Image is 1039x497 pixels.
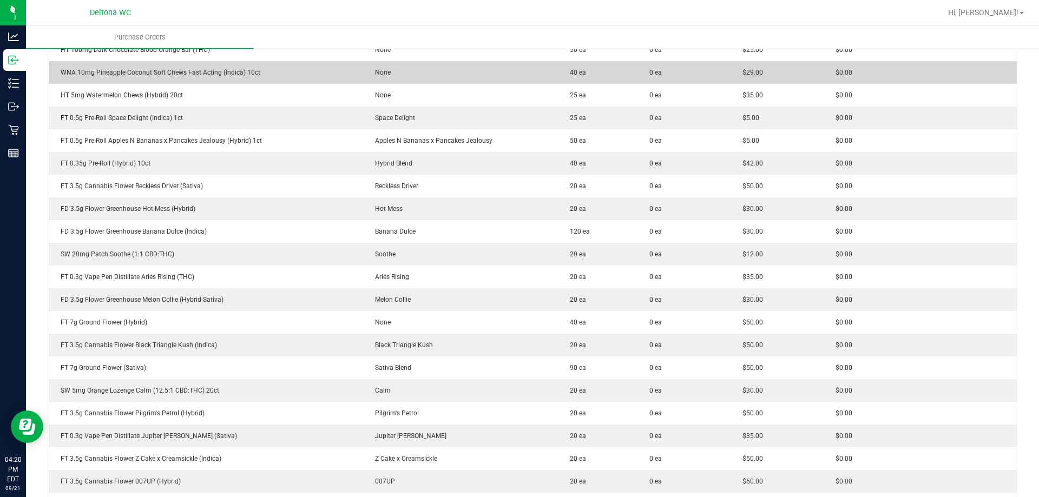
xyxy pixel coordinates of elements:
[737,160,763,167] span: $42.00
[737,296,763,303] span: $30.00
[564,455,586,462] span: 20 ea
[564,69,586,76] span: 40 ea
[830,341,852,349] span: $0.00
[564,114,586,122] span: 25 ea
[830,364,852,372] span: $0.00
[564,387,586,394] span: 20 ea
[830,273,852,281] span: $0.00
[649,249,662,259] span: 0 ea
[55,204,357,214] div: FD 3.5g Flower Greenhouse Hot Mess (Hybrid)
[564,137,586,144] span: 50 ea
[564,432,586,440] span: 20 ea
[564,273,586,281] span: 20 ea
[649,454,662,463] span: 0 ea
[55,386,357,395] div: SW 5mg Orange Lozenge Calm (12.5:1 CBD:THC) 20ct
[830,69,852,76] span: $0.00
[737,137,759,144] span: $5.00
[649,363,662,373] span: 0 ea
[830,409,852,417] span: $0.00
[370,455,437,462] span: Z Cake x Creamsickle
[649,90,662,100] span: 0 ea
[649,317,662,327] span: 0 ea
[830,114,852,122] span: $0.00
[737,114,759,122] span: $5.00
[737,409,763,417] span: $50.00
[737,387,763,394] span: $30.00
[737,228,763,235] span: $30.00
[737,69,763,76] span: $29.00
[55,249,357,259] div: SW 20mg Patch Soothe (1:1 CBD:THC)
[649,295,662,304] span: 0 ea
[564,160,586,167] span: 40 ea
[55,317,357,327] div: FT 7g Ground Flower (Hybrid)
[649,340,662,350] span: 0 ea
[370,91,391,99] span: None
[737,46,763,54] span: $25.00
[370,432,446,440] span: Jupiter [PERSON_NAME]
[649,272,662,282] span: 0 ea
[737,455,763,462] span: $50.00
[737,319,763,326] span: $50.00
[370,364,411,372] span: Sativa Blend
[737,478,763,485] span: $50.00
[649,45,662,55] span: 0 ea
[948,8,1018,17] span: Hi, [PERSON_NAME]!
[55,431,357,441] div: FT 0.3g Vape Pen Distillate Jupiter [PERSON_NAME] (Sativa)
[649,431,662,441] span: 0 ea
[5,484,21,492] p: 09/21
[370,137,492,144] span: Apples N Bananas x Pancakes Jealousy
[8,78,19,89] inline-svg: Inventory
[830,432,852,440] span: $0.00
[55,363,357,373] div: FT 7g Ground Flower (Sativa)
[370,250,396,258] span: Soothe
[830,160,852,167] span: $0.00
[370,205,403,213] span: Hot Mess
[830,296,852,303] span: $0.00
[55,272,357,282] div: FT 0.3g Vape Pen Distillate Aries Rising (THC)
[649,204,662,214] span: 0 ea
[830,137,852,144] span: $0.00
[830,319,852,326] span: $0.00
[370,160,412,167] span: Hybrid Blend
[649,158,662,168] span: 0 ea
[370,114,415,122] span: Space Delight
[564,296,586,303] span: 20 ea
[55,227,357,236] div: FD 3.5g Flower Greenhouse Banana Dulce (Indica)
[564,228,590,235] span: 120 ea
[5,455,21,484] p: 04:20 PM EDT
[55,408,357,418] div: FT 3.5g Cannabis Flower Pilgrim's Petrol (Hybrid)
[370,341,433,349] span: Black Triangle Kush
[649,181,662,191] span: 0 ea
[564,46,586,54] span: 50 ea
[370,273,409,281] span: Aries Rising
[830,455,852,462] span: $0.00
[370,387,391,394] span: Calm
[11,410,43,443] iframe: Resource center
[55,45,357,55] div: HT 100mg Dark Chocolate Blood Orange Bar (THC)
[8,148,19,158] inline-svg: Reports
[649,136,662,145] span: 0 ea
[649,386,662,395] span: 0 ea
[649,227,662,236] span: 0 ea
[737,205,763,213] span: $30.00
[737,182,763,190] span: $50.00
[564,409,586,417] span: 20 ea
[564,91,586,99] span: 25 ea
[649,476,662,486] span: 0 ea
[564,341,586,349] span: 20 ea
[26,26,254,49] a: Purchase Orders
[370,46,391,54] span: None
[370,478,395,485] span: 007UP
[55,158,357,168] div: FT 0.35g Pre-Roll (Hybrid) 10ct
[370,228,416,235] span: Banana Dulce
[830,228,852,235] span: $0.00
[55,90,357,100] div: HT 5mg Watermelon Chews (Hybrid) 20ct
[370,182,418,190] span: Reckless Driver
[564,319,586,326] span: 40 ea
[55,181,357,191] div: FT 3.5g Cannabis Flower Reckless Driver (Sativa)
[737,341,763,349] span: $50.00
[737,364,763,372] span: $50.00
[8,55,19,65] inline-svg: Inbound
[564,364,586,372] span: 90 ea
[370,409,419,417] span: Pilgrim's Petrol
